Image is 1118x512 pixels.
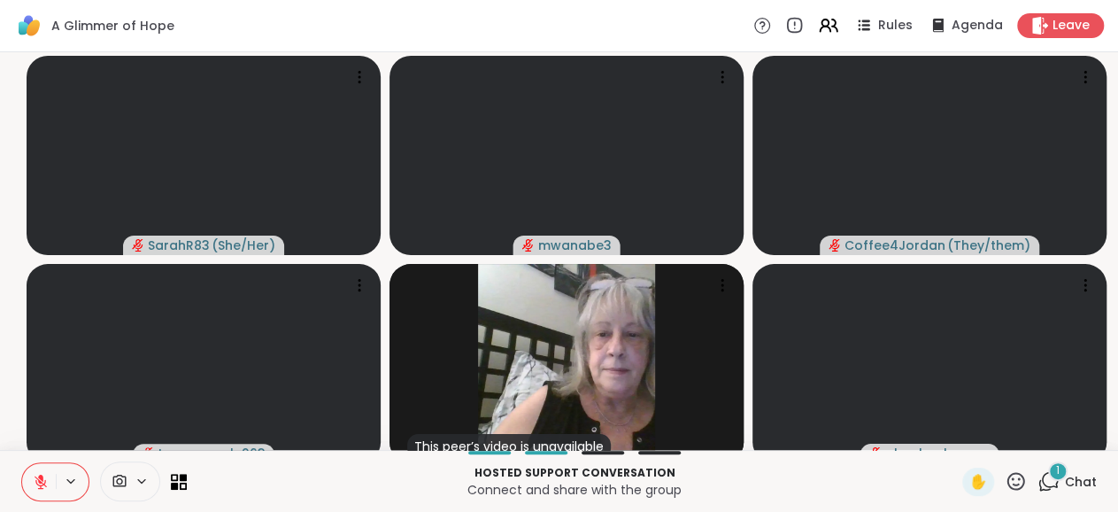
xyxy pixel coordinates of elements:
[969,471,987,493] span: ✋
[952,17,1003,35] span: Agenda
[869,447,882,460] span: audio-muted
[522,239,535,252] span: audio-muted
[1065,473,1097,491] span: Chat
[844,237,945,254] span: Coffee4Jordan
[197,465,952,481] p: Hosted support conversation
[158,445,266,462] span: tanyapeople263
[212,237,275,254] span: ( She/Her )
[478,264,655,463] img: huggy
[142,447,154,460] span: audio-muted
[1052,17,1090,35] span: Leave
[538,237,612,254] span: mwanabe3
[132,239,144,252] span: audio-muted
[51,17,174,35] span: A Glimmer of Hope
[407,434,611,459] div: This peer’s video is unavailable
[1056,463,1060,478] span: 1
[885,445,991,462] span: phoebechunyue
[148,237,210,254] span: SarahR83
[829,239,841,252] span: audio-muted
[947,237,1030,254] span: ( They/them )
[878,17,913,35] span: Rules
[14,11,44,41] img: ShareWell Logomark
[197,481,952,499] p: Connect and share with the group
